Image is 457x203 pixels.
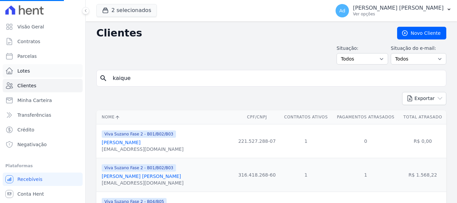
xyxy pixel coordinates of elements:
[102,180,184,186] div: [EMAIL_ADDRESS][DOMAIN_NAME]
[3,138,83,151] a: Negativação
[5,162,80,170] div: Plataformas
[402,92,446,105] button: Exportar
[3,94,83,107] a: Minha Carteira
[399,110,446,124] th: Total Atrasado
[17,53,37,60] span: Parcelas
[17,176,42,183] span: Recebíveis
[391,45,446,52] label: Situação do e-mail:
[102,164,176,172] span: Viva Suzano Fase 2 - B01/B02/B03
[17,23,44,30] span: Visão Geral
[332,158,399,192] td: 1
[3,49,83,63] a: Parcelas
[234,158,280,192] td: 316.418.268-60
[109,72,443,85] input: Buscar por nome, CPF ou e-mail
[17,191,44,197] span: Conta Hent
[280,158,332,192] td: 1
[339,8,345,13] span: Ad
[399,124,446,158] td: R$ 0,00
[3,35,83,48] a: Contratos
[399,158,446,192] td: R$ 1.568,22
[102,174,181,179] a: [PERSON_NAME] [PERSON_NAME]
[332,124,399,158] td: 0
[234,124,280,158] td: 221.527.288-07
[102,140,141,145] a: [PERSON_NAME]
[96,27,386,39] h2: Clientes
[332,110,399,124] th: Pagamentos Atrasados
[397,27,446,39] a: Novo Cliente
[234,110,280,124] th: CPF/CNPJ
[17,82,36,89] span: Clientes
[353,5,444,11] p: [PERSON_NAME] [PERSON_NAME]
[280,110,332,124] th: Contratos Ativos
[102,146,184,153] div: [EMAIL_ADDRESS][DOMAIN_NAME]
[280,124,332,158] td: 1
[17,38,40,45] span: Contratos
[3,123,83,136] a: Crédito
[96,4,157,17] button: 2 selecionados
[3,187,83,201] a: Conta Hent
[99,74,107,82] i: search
[17,97,52,104] span: Minha Carteira
[3,108,83,122] a: Transferências
[353,11,444,17] p: Ver opções
[17,126,34,133] span: Crédito
[96,110,234,124] th: Nome
[3,79,83,92] a: Clientes
[17,68,30,74] span: Lotes
[102,130,176,138] span: Viva Suzano Fase 2 - B01/B02/B03
[3,173,83,186] a: Recebíveis
[3,20,83,33] a: Visão Geral
[17,112,51,118] span: Transferências
[330,1,457,20] button: Ad [PERSON_NAME] [PERSON_NAME] Ver opções
[3,64,83,78] a: Lotes
[17,141,47,148] span: Negativação
[337,45,388,52] label: Situação:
